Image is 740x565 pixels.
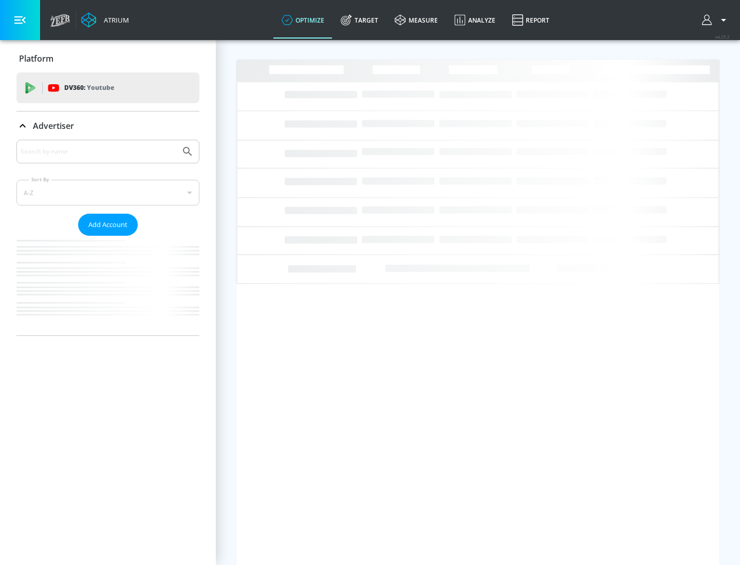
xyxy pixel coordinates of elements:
button: Add Account [78,214,138,236]
a: optimize [273,2,332,39]
a: Target [332,2,386,39]
a: Atrium [81,12,129,28]
span: v 4.25.2 [715,34,730,40]
a: measure [386,2,446,39]
nav: list of Advertiser [16,236,199,335]
div: Advertiser [16,140,199,335]
div: Platform [16,44,199,73]
label: Sort By [29,176,51,183]
div: A-Z [16,180,199,205]
span: Add Account [88,219,127,231]
p: DV360: [64,82,114,93]
p: Advertiser [33,120,74,131]
a: Report [504,2,558,39]
p: Platform [19,53,53,64]
a: Analyze [446,2,504,39]
div: DV360: Youtube [16,72,199,103]
p: Youtube [87,82,114,93]
div: Advertiser [16,111,199,140]
input: Search by name [21,145,176,158]
div: Atrium [100,15,129,25]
